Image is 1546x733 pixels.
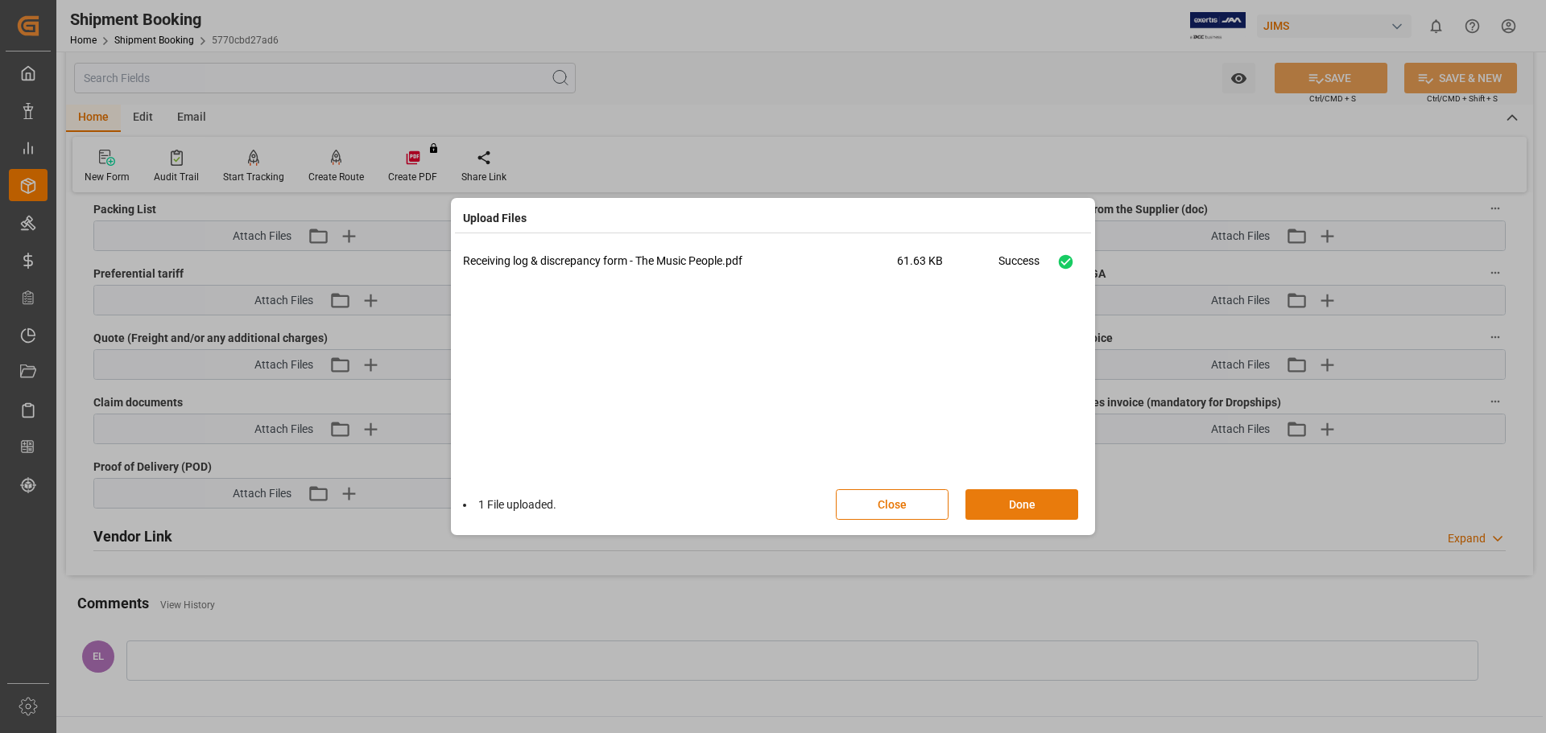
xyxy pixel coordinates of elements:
div: Success [998,253,1040,281]
span: 61.63 KB [897,253,998,281]
li: 1 File uploaded. [463,496,556,513]
h4: Upload Files [463,210,527,227]
button: Done [965,489,1078,520]
button: Close [836,489,949,520]
p: Receiving log & discrepancy form - The Music People.pdf [463,253,897,270]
